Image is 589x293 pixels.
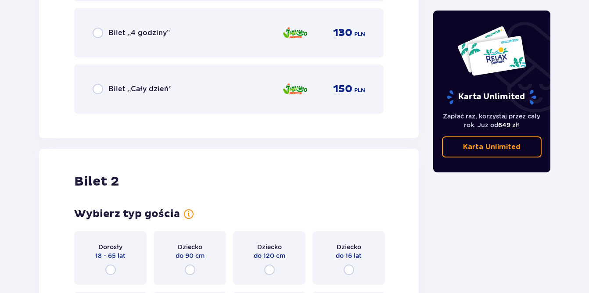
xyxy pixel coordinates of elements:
span: 649 zł [498,121,518,129]
span: do 90 cm [176,251,205,260]
img: Jamango [282,24,308,42]
span: 18 - 65 lat [95,251,126,260]
span: do 16 lat [336,251,362,260]
img: Jamango [282,80,308,98]
span: Dziecko [337,243,361,251]
span: Dziecko [178,243,202,251]
h3: Wybierz typ gościa [74,207,180,221]
span: Bilet „4 godziny” [108,28,170,38]
span: PLN [354,30,365,38]
span: 130 [333,26,352,39]
p: Karta Unlimited [463,142,521,152]
p: Karta Unlimited [446,89,537,105]
img: Dwie karty całoroczne do Suntago z napisem 'UNLIMITED RELAX', na białym tle z tropikalnymi liśćmi... [457,25,527,76]
a: Karta Unlimited [442,136,542,157]
p: Zapłać raz, korzystaj przez cały rok. Już od ! [442,112,542,129]
span: Bilet „Cały dzień” [108,84,172,94]
span: Dziecko [257,243,282,251]
span: Dorosły [98,243,122,251]
span: 150 [333,82,352,96]
span: PLN [354,86,365,94]
h2: Bilet 2 [74,173,119,190]
span: do 120 cm [254,251,285,260]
